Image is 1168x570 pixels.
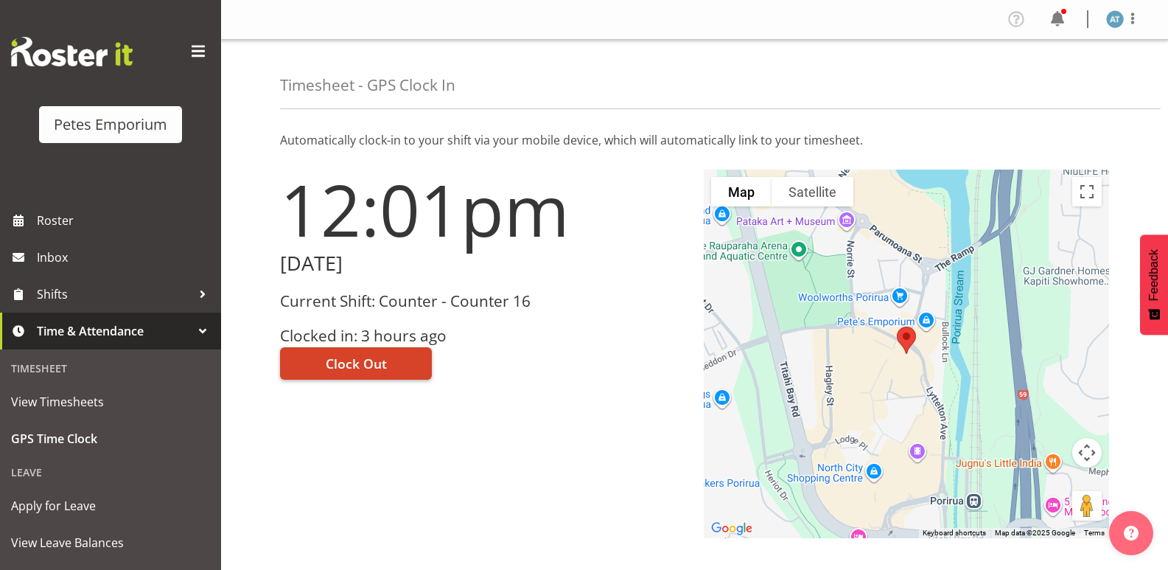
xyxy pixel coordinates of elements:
[37,209,214,232] span: Roster
[1147,249,1161,301] span: Feedback
[11,428,210,450] span: GPS Time Clock
[280,170,686,249] h1: 12:01pm
[280,327,686,344] h3: Clocked in: 3 hours ago
[4,524,217,561] a: View Leave Balances
[280,252,686,275] h2: [DATE]
[280,347,432,380] button: Clock Out
[707,519,756,538] a: Open this area in Google Maps (opens a new window)
[1072,491,1102,521] button: Drag Pegman onto the map to open Street View
[923,528,986,538] button: Keyboard shortcuts
[37,320,192,342] span: Time & Attendance
[11,532,210,554] span: View Leave Balances
[11,391,210,413] span: View Timesheets
[711,177,772,206] button: Show street map
[54,114,167,136] div: Petes Emporium
[326,354,387,373] span: Clock Out
[37,283,192,305] span: Shifts
[37,246,214,268] span: Inbox
[772,177,853,206] button: Show satellite imagery
[4,353,217,383] div: Timesheet
[280,293,686,310] h3: Current Shift: Counter - Counter 16
[11,37,133,66] img: Rosterit website logo
[280,77,455,94] h4: Timesheet - GPS Clock In
[4,457,217,487] div: Leave
[4,420,217,457] a: GPS Time Clock
[1084,529,1105,537] a: Terms (opens in new tab)
[4,383,217,420] a: View Timesheets
[11,495,210,517] span: Apply for Leave
[707,519,756,538] img: Google
[1124,526,1139,541] img: help-xxl-2.png
[1140,234,1168,335] button: Feedback - Show survey
[995,529,1075,537] span: Map data ©2025 Google
[1072,438,1102,468] button: Map camera controls
[4,487,217,524] a: Apply for Leave
[280,131,1109,149] p: Automatically clock-in to your shift via your mobile device, which will automatically link to you...
[1072,177,1102,206] button: Toggle fullscreen view
[1106,10,1124,28] img: alex-micheal-taniwha5364.jpg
